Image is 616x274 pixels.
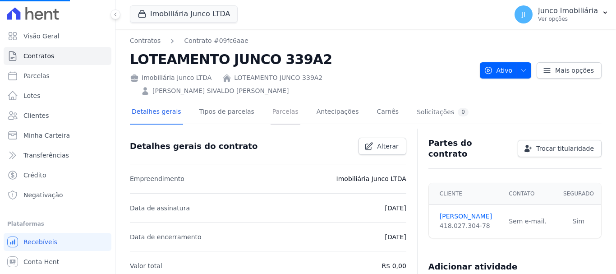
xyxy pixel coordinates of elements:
[23,91,41,100] span: Lotes
[4,166,111,184] a: Crédito
[23,111,49,120] span: Clientes
[382,260,406,271] p: R$ 0,00
[271,101,300,125] a: Parcelas
[4,107,111,125] a: Clientes
[130,141,257,152] h3: Detalhes gerais do contrato
[23,131,70,140] span: Minha Carteira
[556,204,601,238] td: Sim
[23,237,57,246] span: Recebíveis
[4,146,111,164] a: Transferências
[130,36,248,46] nav: Breadcrumb
[184,36,248,46] a: Contrato #09fc6aae
[440,221,498,231] div: 418.027.304-78
[428,261,517,272] h3: Adicionar atividade
[23,71,50,80] span: Parcelas
[555,66,594,75] span: Mais opções
[130,101,183,125] a: Detalhes gerais
[4,126,111,144] a: Minha Carteira
[315,101,361,125] a: Antecipações
[556,183,601,204] th: Segurado
[536,144,594,153] span: Trocar titularidade
[518,140,602,157] a: Trocar titularidade
[429,183,503,204] th: Cliente
[538,15,598,23] p: Ver opções
[4,87,111,105] a: Lotes
[458,108,469,116] div: 0
[538,6,598,15] p: Junco Imobiliária
[4,67,111,85] a: Parcelas
[503,183,556,204] th: Contato
[4,233,111,251] a: Recebíveis
[23,32,60,41] span: Visão Geral
[23,51,54,60] span: Contratos
[23,257,59,266] span: Conta Hent
[507,2,616,27] button: JI Junco Imobiliária Ver opções
[385,232,406,242] p: [DATE]
[484,62,513,79] span: Ativo
[415,101,470,125] a: Solicitações0
[7,218,108,229] div: Plataformas
[385,203,406,214] p: [DATE]
[130,173,184,184] p: Empreendimento
[4,27,111,45] a: Visão Geral
[522,11,525,18] span: JI
[503,204,556,238] td: Sem e-mail.
[23,171,46,180] span: Crédito
[130,73,211,83] div: Imobiliária Junco LTDA
[359,138,406,155] a: Alterar
[198,101,256,125] a: Tipos de parcelas
[537,62,602,79] a: Mais opções
[23,190,63,200] span: Negativação
[4,253,111,271] a: Conta Hent
[130,203,190,214] p: Data de assinatura
[130,49,473,70] h2: LOTEAMENTO JUNCO 339A2
[23,151,69,160] span: Transferências
[130,5,238,23] button: Imobiliária Junco LTDA
[4,47,111,65] a: Contratos
[130,36,473,46] nav: Breadcrumb
[130,232,202,242] p: Data de encerramento
[336,173,406,184] p: Imobiliária Junco LTDA
[417,108,469,116] div: Solicitações
[428,138,510,159] h3: Partes do contrato
[4,186,111,204] a: Negativação
[377,142,399,151] span: Alterar
[130,260,162,271] p: Valor total
[375,101,400,125] a: Carnês
[234,73,322,83] a: LOTEAMENTO JUNCO 339A2
[440,212,498,221] a: [PERSON_NAME]
[152,86,289,96] a: [PERSON_NAME] SIVALDO [PERSON_NAME]
[480,62,532,79] button: Ativo
[130,36,161,46] a: Contratos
